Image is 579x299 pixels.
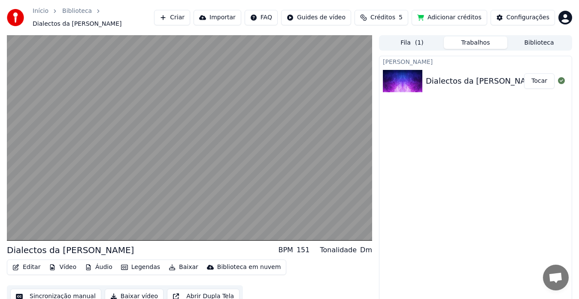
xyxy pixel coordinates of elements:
[415,39,424,47] span: ( 1 )
[297,245,310,255] div: 151
[33,20,121,28] span: Dialectos da [PERSON_NAME]
[412,10,487,25] button: Adicionar créditos
[45,261,80,273] button: Vídeo
[245,10,278,25] button: FAQ
[281,10,351,25] button: Guides de vídeo
[62,7,92,15] a: Biblioteca
[524,73,555,89] button: Tocar
[507,36,571,49] button: Biblioteca
[491,10,555,25] button: Configurações
[426,75,540,87] div: Dialectos da [PERSON_NAME]
[360,245,372,255] div: Dm
[380,36,444,49] button: Fila
[154,10,190,25] button: Criar
[217,263,281,272] div: Biblioteca em nuvem
[9,261,44,273] button: Editar
[194,10,241,25] button: Importar
[278,245,293,255] div: BPM
[543,265,569,290] div: Conversa aberta
[444,36,507,49] button: Trabalhos
[7,244,134,256] div: Dialectos da [PERSON_NAME]
[165,261,202,273] button: Baixar
[379,56,572,66] div: [PERSON_NAME]
[370,13,395,22] span: Créditos
[399,13,403,22] span: 5
[118,261,164,273] button: Legendas
[82,261,116,273] button: Áudio
[33,7,49,15] a: Início
[320,245,357,255] div: Tonalidade
[7,9,24,26] img: youka
[355,10,408,25] button: Créditos5
[506,13,549,22] div: Configurações
[33,7,154,28] nav: breadcrumb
